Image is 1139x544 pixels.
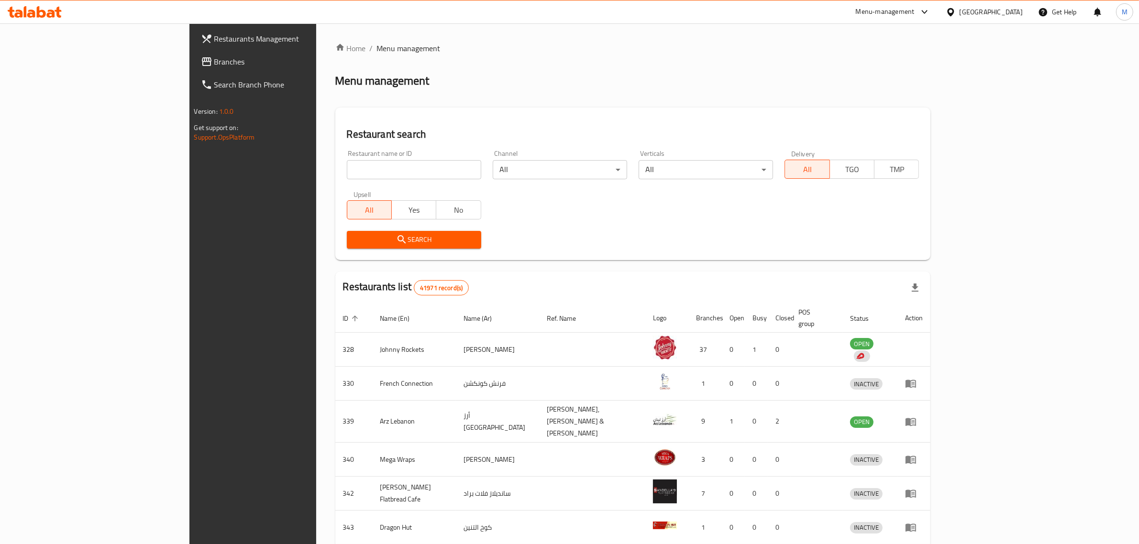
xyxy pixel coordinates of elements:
[456,443,539,477] td: [PERSON_NAME]
[768,443,791,477] td: 0
[850,488,883,499] span: INACTIVE
[688,477,722,511] td: 7
[456,367,539,401] td: فرنش كونكشن
[380,313,422,324] span: Name (En)
[745,333,768,367] td: 1
[905,454,923,465] div: Menu
[905,416,923,427] div: Menu
[347,200,392,219] button: All
[193,50,380,73] a: Branches
[219,105,234,118] span: 1.0.0
[850,454,883,465] span: INACTIVE
[905,488,923,499] div: Menu
[722,367,745,401] td: 0
[414,283,468,293] span: 41971 record(s)
[194,131,255,143] a: Support.OpsPlatform
[194,105,218,118] span: Version:
[653,336,677,359] img: Johnny Rockets
[396,203,432,217] span: Yes
[436,200,481,219] button: No
[850,416,874,427] span: OPEN
[745,367,768,401] td: 0
[829,160,874,179] button: TGO
[391,200,436,219] button: Yes
[745,304,768,333] th: Busy
[653,446,677,469] img: Mega Wraps
[354,191,371,197] label: Upsell
[193,73,380,96] a: Search Branch Phone
[639,160,773,179] div: All
[645,304,688,333] th: Logo
[688,401,722,443] td: 9
[440,203,477,217] span: No
[214,33,372,44] span: Restaurants Management
[373,477,456,511] td: [PERSON_NAME] Flatbread Cafe
[653,479,677,503] img: Sandella's Flatbread Cafe
[897,304,930,333] th: Action
[850,379,883,390] span: INACTIVE
[904,276,927,299] div: Export file
[768,333,791,367] td: 0
[373,367,456,401] td: French Connection
[856,352,864,360] img: delivery hero logo
[789,163,826,176] span: All
[722,304,745,333] th: Open
[653,408,677,432] img: Arz Lebanon
[464,313,504,324] span: Name (Ar)
[850,378,883,390] div: INACTIVE
[768,367,791,401] td: 0
[850,488,883,500] div: INACTIVE
[745,401,768,443] td: 0
[785,160,829,179] button: All
[214,56,372,67] span: Branches
[354,234,474,246] span: Search
[856,6,915,18] div: Menu-management
[193,27,380,50] a: Restaurants Management
[850,454,883,466] div: INACTIVE
[850,313,881,324] span: Status
[347,127,919,141] h2: Restaurant search
[1122,7,1128,17] span: M
[722,443,745,477] td: 0
[745,477,768,511] td: 0
[373,333,456,367] td: Johnny Rockets
[722,401,745,443] td: 1
[539,401,645,443] td: [PERSON_NAME],[PERSON_NAME] & [PERSON_NAME]
[547,313,588,324] span: Ref. Name
[653,370,677,393] img: French Connection
[414,280,469,295] div: Total records count
[878,163,915,176] span: TMP
[874,160,919,179] button: TMP
[351,203,388,217] span: All
[722,477,745,511] td: 0
[768,477,791,511] td: 0
[905,378,923,389] div: Menu
[456,333,539,367] td: [PERSON_NAME]
[688,367,722,401] td: 1
[722,333,745,367] td: 0
[653,513,677,537] img: Dragon Hut
[905,522,923,533] div: Menu
[791,150,815,157] label: Delivery
[373,401,456,443] td: Arz Lebanon
[850,338,874,349] div: OPEN
[960,7,1023,17] div: [GEOGRAPHIC_DATA]
[456,477,539,511] td: سانديلاز فلات براد
[688,333,722,367] td: 37
[798,306,831,329] span: POS group
[850,522,883,533] div: INACTIVE
[347,231,481,249] button: Search
[373,443,456,477] td: Mega Wraps
[850,522,883,533] span: INACTIVE
[745,443,768,477] td: 0
[456,401,539,443] td: أرز [GEOGRAPHIC_DATA]
[688,443,722,477] td: 3
[377,43,441,54] span: Menu management
[343,313,361,324] span: ID
[343,280,469,295] h2: Restaurants list
[850,338,874,349] span: OPEN
[768,401,791,443] td: 2
[214,79,372,90] span: Search Branch Phone
[347,160,481,179] input: Search for restaurant name or ID..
